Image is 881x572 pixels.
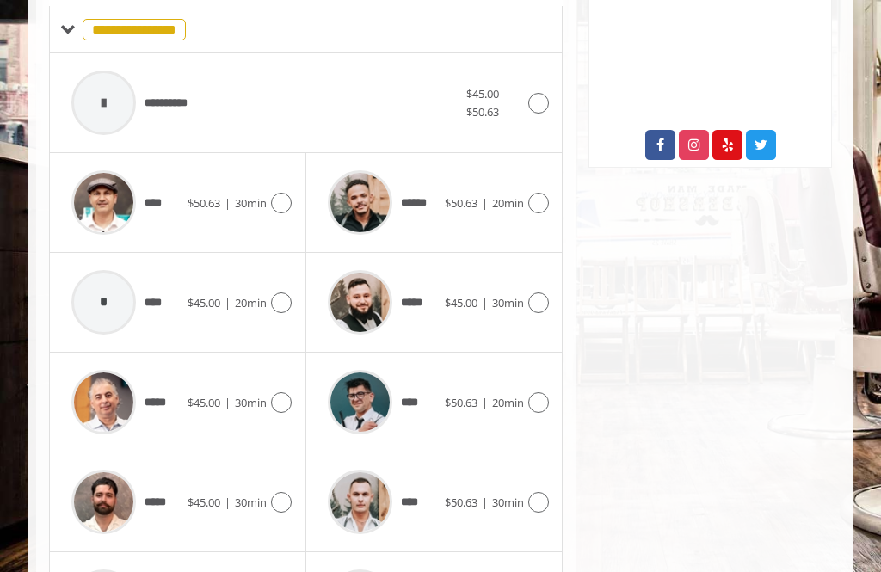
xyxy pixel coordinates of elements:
span: | [482,395,488,410]
span: | [225,195,231,211]
span: | [482,295,488,311]
span: | [225,395,231,410]
span: 30min [235,495,267,510]
span: $45.00 - $50.63 [466,86,505,120]
span: 20min [492,195,524,211]
span: 30min [235,395,267,410]
span: $50.63 [445,195,477,211]
span: $45.00 [188,395,220,410]
span: $45.00 [188,495,220,510]
span: $45.00 [445,295,477,311]
span: 20min [235,295,267,311]
span: 30min [235,195,267,211]
span: | [482,495,488,510]
span: $50.63 [445,395,477,410]
span: | [225,295,231,311]
span: $50.63 [188,195,220,211]
span: | [482,195,488,211]
span: 30min [492,295,524,311]
span: 30min [492,495,524,510]
span: | [225,495,231,510]
span: $45.00 [188,295,220,311]
span: 20min [492,395,524,410]
span: $50.63 [445,495,477,510]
